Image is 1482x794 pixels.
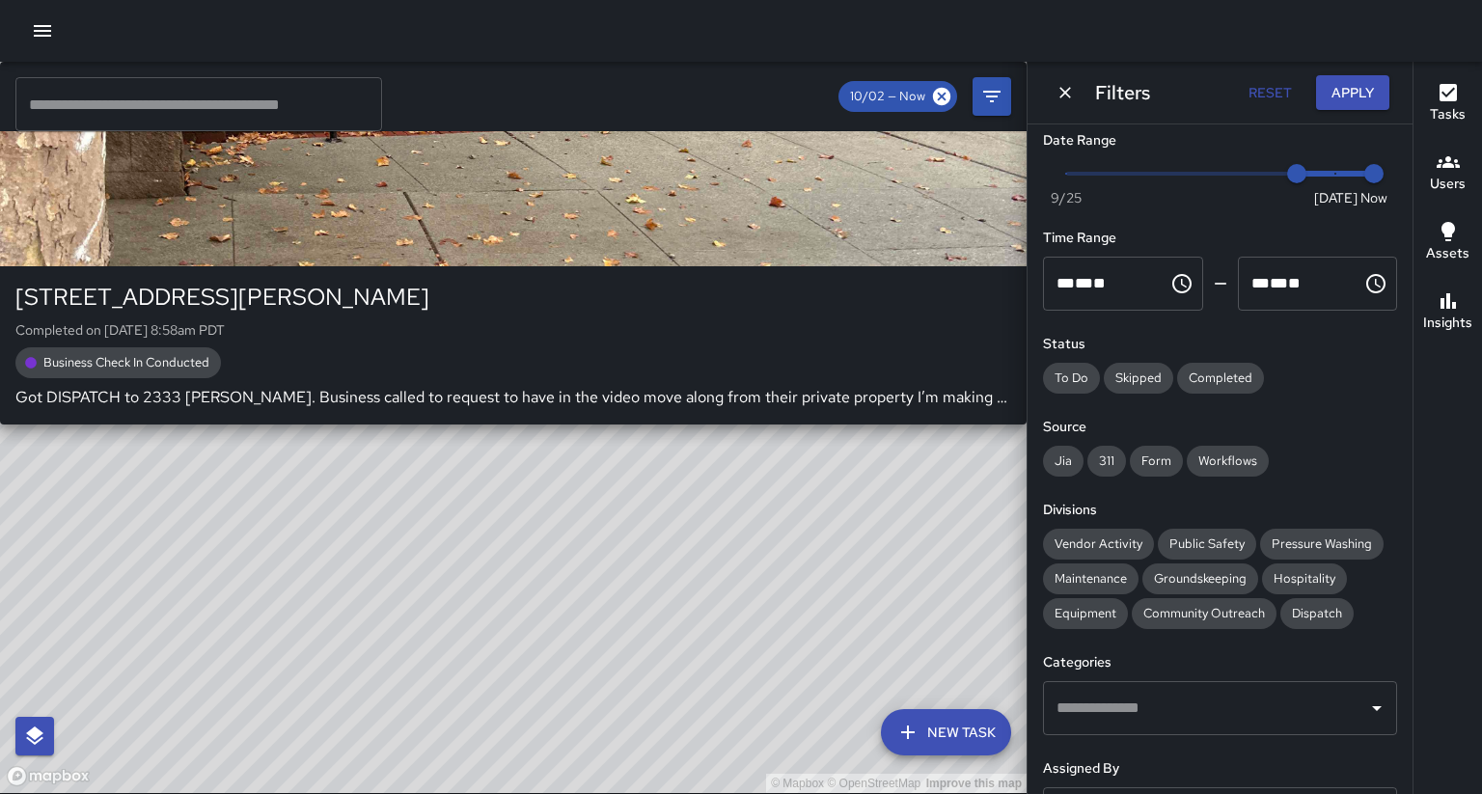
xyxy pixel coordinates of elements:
[1132,598,1276,629] div: Community Outreach
[1075,276,1093,290] span: Minutes
[15,386,1011,409] p: Got DISPATCH to 2333 [PERSON_NAME]. Business called to request to have in the video move along fr...
[1413,208,1482,278] button: Assets
[838,81,957,112] div: 10/02 — Now
[1043,369,1100,388] span: To Do
[15,320,1011,340] p: Completed on [DATE] 8:58am PDT
[1043,452,1084,471] span: Jia
[1158,534,1256,554] span: Public Safety
[1142,563,1258,594] div: Groundskeeping
[1043,604,1128,623] span: Equipment
[1051,188,1082,207] span: 9/25
[973,77,1011,116] button: Filters
[69,87,1011,106] span: Sierra 2
[1043,569,1139,589] span: Maintenance
[1130,452,1183,471] span: Form
[1043,446,1084,477] div: Jia
[1430,104,1466,125] h6: Tasks
[1043,758,1397,780] h6: Assigned By
[1043,334,1397,355] h6: Status
[1142,569,1258,589] span: Groundskeeping
[1187,446,1269,477] div: Workflows
[1087,446,1126,477] div: 311
[1132,604,1276,623] span: Community Outreach
[1260,534,1384,554] span: Pressure Washing
[1288,276,1301,290] span: Meridiem
[1239,75,1301,111] button: Reset
[1043,228,1397,249] h6: Time Range
[1426,243,1469,264] h6: Assets
[1043,598,1128,629] div: Equipment
[1251,276,1270,290] span: Hours
[1051,78,1080,107] button: Dismiss
[1280,598,1354,629] div: Dispatch
[1104,363,1173,394] div: Skipped
[1130,446,1183,477] div: Form
[1270,276,1288,290] span: Minutes
[1413,69,1482,139] button: Tasks
[15,282,1011,313] div: [STREET_ADDRESS][PERSON_NAME]
[1043,563,1139,594] div: Maintenance
[1104,369,1173,388] span: Skipped
[1262,569,1347,589] span: Hospitality
[1043,534,1154,554] span: Vendor Activity
[1187,452,1269,471] span: Workflows
[1057,276,1075,290] span: Hours
[1087,452,1126,471] span: 311
[1158,529,1256,560] div: Public Safety
[1423,313,1472,334] h6: Insights
[1095,77,1150,108] h6: Filters
[1430,174,1466,195] h6: Users
[1357,264,1395,303] button: Choose time, selected time is 11:59 PM
[1043,363,1100,394] div: To Do
[1363,695,1390,722] button: Open
[1413,139,1482,208] button: Users
[1177,363,1264,394] div: Completed
[1177,369,1264,388] span: Completed
[1043,500,1397,521] h6: Divisions
[1262,563,1347,594] div: Hospitality
[1314,188,1358,207] span: [DATE]
[1413,278,1482,347] button: Insights
[1043,417,1397,438] h6: Source
[1260,529,1384,560] div: Pressure Washing
[32,353,221,372] span: Business Check In Conducted
[1360,188,1387,207] span: Now
[1163,264,1201,303] button: Choose time, selected time is 12:00 AM
[1043,652,1397,673] h6: Categories
[1043,130,1397,151] h6: Date Range
[838,87,937,106] span: 10/02 — Now
[881,709,1011,755] button: New Task
[1316,75,1389,111] button: Apply
[1093,276,1106,290] span: Meridiem
[1280,604,1354,623] span: Dispatch
[1043,529,1154,560] div: Vendor Activity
